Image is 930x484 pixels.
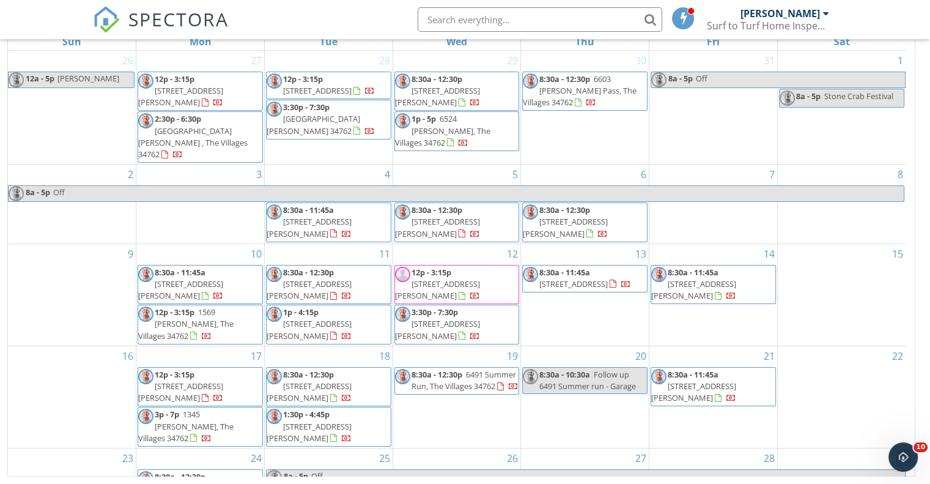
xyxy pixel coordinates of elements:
[266,407,391,447] a: 1:30p - 4:45p [STREET_ADDRESS][PERSON_NAME]
[9,72,24,87] img: tom_stevens_profile_pic.jpg
[411,267,451,278] span: 12p - 3:15p
[796,91,821,102] span: 8a - 5p
[138,125,248,160] span: [GEOGRAPHIC_DATA][PERSON_NAME] , The Villages 34762
[57,73,119,84] span: [PERSON_NAME]
[267,381,352,403] span: [STREET_ADDRESS][PERSON_NAME]
[266,305,391,344] a: 1p - 4:15p [STREET_ADDRESS][PERSON_NAME]
[264,244,393,346] td: Go to November 11, 2025
[761,244,777,264] a: Go to November 14, 2025
[138,307,234,341] span: 1569 [PERSON_NAME], The Villages 34762
[267,102,375,136] a: 3:30p - 7:30p [GEOGRAPHIC_DATA][PERSON_NAME] 34762
[651,267,666,282] img: tom_stevens_profile_pic.jpg
[377,346,393,366] a: Go to November 18, 2025
[136,165,265,244] td: Go to November 3, 2025
[638,165,649,184] a: Go to November 6, 2025
[395,216,480,239] span: [STREET_ADDRESS][PERSON_NAME]
[93,17,229,42] a: SPECTORA
[522,203,648,242] a: 8:30a - 12:30p [STREET_ADDRESS][PERSON_NAME]
[888,442,918,472] iframe: Intercom live chat
[395,267,410,282] img: default-user-f0147aede5fd5fa78ca7ade42f37bd4542148d508eef1c3d3ea960f66861d68b.jpg
[444,33,470,50] a: Wednesday
[395,73,480,108] a: 8:30a - 12:30p [STREET_ADDRESS][PERSON_NAME]
[633,346,649,366] a: Go to November 20, 2025
[651,278,736,301] span: [STREET_ADDRESS][PERSON_NAME]
[777,165,906,244] td: Go to November 8, 2025
[267,369,352,403] a: 8:30a - 12:30p [STREET_ADDRESS][PERSON_NAME]
[283,267,334,278] span: 8:30a - 12:30p
[394,367,520,395] a: 8:30a - 12:30p 6491 Summer Run, The Villages 34762
[317,33,340,50] a: Tuesday
[707,20,829,32] div: Surf to Turf Home Inspections
[651,369,666,384] img: tom_stevens_profile_pic.jpg
[411,73,462,84] span: 8:30a - 12:30p
[248,449,264,468] a: Go to November 24, 2025
[264,346,393,448] td: Go to November 18, 2025
[266,203,391,242] a: 8:30a - 11:45a [STREET_ADDRESS][PERSON_NAME]
[283,369,334,380] span: 8:30a - 12:30p
[138,73,153,89] img: tom_stevens_profile_pic.jpg
[395,369,410,384] img: tom_stevens_profile_pic.jpg
[248,244,264,264] a: Go to November 10, 2025
[155,307,194,318] span: 12p - 3:15p
[125,244,136,264] a: Go to November 9, 2025
[267,307,352,341] a: 1p - 4:15p [STREET_ADDRESS][PERSON_NAME]
[125,165,136,184] a: Go to November 2, 2025
[155,267,205,278] span: 8:30a - 11:45a
[136,346,265,448] td: Go to November 17, 2025
[668,369,718,380] span: 8:30a - 11:45a
[394,265,520,305] a: 12p - 3:15p [STREET_ADDRESS][PERSON_NAME]
[394,203,520,242] a: 8:30a - 12:30p [STREET_ADDRESS][PERSON_NAME]
[267,318,352,341] span: [STREET_ADDRESS][PERSON_NAME]
[633,244,649,264] a: Go to November 13, 2025
[504,346,520,366] a: Go to November 19, 2025
[539,267,631,289] a: 8:30a - 11:45a [STREET_ADDRESS]
[25,186,51,201] span: 8a - 5p
[266,265,391,305] a: 8:30a - 12:30p [STREET_ADDRESS][PERSON_NAME]
[633,51,649,70] a: Go to October 30, 2025
[382,165,393,184] a: Go to November 4, 2025
[138,369,153,384] img: tom_stevens_profile_pic.jpg
[155,113,201,124] span: 2:30p - 6:30p
[521,346,649,448] td: Go to November 20, 2025
[155,409,179,420] span: 3p - 7p
[93,6,120,33] img: The Best Home Inspection Software - Spectora
[138,73,223,108] a: 12p - 3:15p [STREET_ADDRESS][PERSON_NAME]
[138,278,223,301] span: [STREET_ADDRESS][PERSON_NAME]
[138,113,153,128] img: tom_stevens_profile_pic.jpg
[777,346,906,448] td: Go to November 22, 2025
[411,204,462,215] span: 8:30a - 12:30p
[651,267,736,301] a: 8:30a - 11:45a [STREET_ADDRESS][PERSON_NAME]
[395,113,410,128] img: tom_stevens_profile_pic.jpg
[267,102,282,117] img: tom_stevens_profile_pic.jpg
[890,346,906,366] a: Go to November 22, 2025
[138,409,153,424] img: tom_stevens_profile_pic.jpg
[395,267,480,301] a: 12p - 3:15p [STREET_ADDRESS][PERSON_NAME]
[267,307,282,322] img: tom_stevens_profile_pic.jpg
[120,346,136,366] a: Go to November 16, 2025
[651,72,666,87] img: tom_stevens_profile_pic.jpg
[138,265,263,305] a: 8:30a - 11:45a [STREET_ADDRESS][PERSON_NAME]
[521,244,649,346] td: Go to November 13, 2025
[633,449,649,468] a: Go to November 27, 2025
[395,85,480,108] span: [STREET_ADDRESS][PERSON_NAME]
[138,369,223,403] a: 12p - 3:15p [STREET_ADDRESS][PERSON_NAME]
[649,346,778,448] td: Go to November 21, 2025
[651,265,776,305] a: 8:30a - 11:45a [STREET_ADDRESS][PERSON_NAME]
[668,267,718,278] span: 8:30a - 11:45a
[649,51,778,165] td: Go to October 31, 2025
[780,91,795,106] img: tom_stevens_profile_pic.jpg
[539,73,590,84] span: 8:30a - 12:30p
[704,33,722,50] a: Friday
[651,369,736,403] a: 8:30a - 11:45a [STREET_ADDRESS][PERSON_NAME]
[120,449,136,468] a: Go to November 23, 2025
[523,267,538,282] img: tom_stevens_profile_pic.jpg
[138,367,263,407] a: 12p - 3:15p [STREET_ADDRESS][PERSON_NAME]
[8,244,136,346] td: Go to November 9, 2025
[8,346,136,448] td: Go to November 16, 2025
[138,407,263,447] a: 3p - 7p 1345 [PERSON_NAME], The Villages 34762
[248,346,264,366] a: Go to November 17, 2025
[651,381,736,403] span: [STREET_ADDRESS][PERSON_NAME]
[539,369,636,392] span: Follow up 6491 Summer run - Garage
[649,244,778,346] td: Go to November 14, 2025
[504,51,520,70] a: Go to October 29, 2025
